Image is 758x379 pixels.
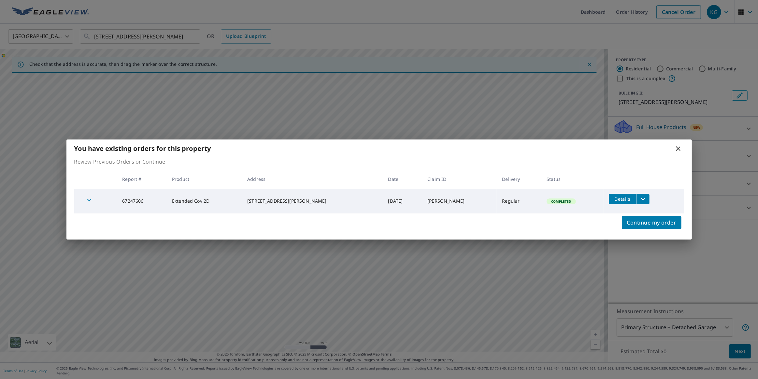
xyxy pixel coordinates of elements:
th: Product [167,169,242,189]
td: [PERSON_NAME] [422,189,497,213]
th: Address [242,169,383,189]
td: Extended Cov 2D [167,189,242,213]
td: Regular [497,189,541,213]
span: Details [613,196,632,202]
span: Continue my order [627,218,676,227]
b: You have existing orders for this property [74,144,211,153]
th: Claim ID [422,169,497,189]
th: Delivery [497,169,541,189]
td: 67247606 [117,189,167,213]
p: Review Previous Orders or Continue [74,158,684,166]
button: filesDropdownBtn-67247606 [636,194,650,204]
button: detailsBtn-67247606 [609,194,636,204]
th: Report # [117,169,167,189]
td: [DATE] [383,189,422,213]
div: [STREET_ADDRESS][PERSON_NAME] [247,198,378,204]
button: Continue my order [622,216,681,229]
th: Status [541,169,604,189]
th: Date [383,169,422,189]
span: Completed [547,199,575,204]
